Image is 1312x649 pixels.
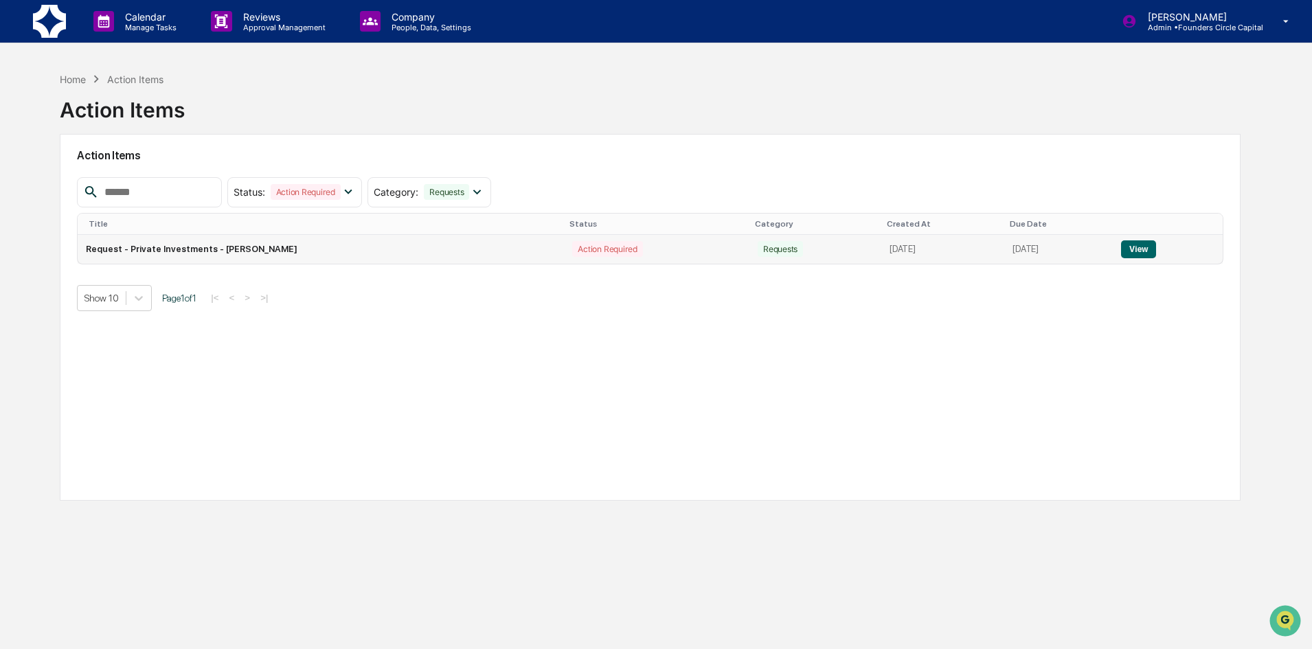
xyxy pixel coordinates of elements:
p: Company [381,11,478,23]
div: Created At [887,219,999,229]
div: Action Required [572,241,642,257]
button: View [1121,240,1156,258]
td: [DATE] [881,235,1004,264]
div: Action Required [271,184,341,200]
span: Data Lookup [27,199,87,213]
button: < [225,292,239,304]
img: 1746055101610-c473b297-6a78-478c-a979-82029cc54cd1 [14,105,38,130]
div: 🗄️ [100,174,111,185]
div: Action Items [60,87,185,122]
button: |< [207,292,223,304]
span: Preclearance [27,173,89,187]
div: Title [89,219,558,229]
div: 🖐️ [14,174,25,185]
p: People, Data, Settings [381,23,478,32]
a: View [1121,244,1156,254]
p: Calendar [114,11,183,23]
img: logo [33,5,66,38]
p: How can we help? [14,29,250,51]
p: Reviews [232,11,332,23]
div: Requests [758,241,803,257]
p: Manage Tasks [114,23,183,32]
div: 🔎 [14,201,25,212]
td: Request - Private Investments - [PERSON_NAME] [78,235,564,264]
a: Powered byPylon [97,232,166,243]
div: Start new chat [47,105,225,119]
p: Approval Management [232,23,332,32]
span: Category : [374,186,418,198]
span: Attestations [113,173,170,187]
p: [PERSON_NAME] [1137,11,1263,23]
div: Home [60,73,86,85]
p: Admin • Founders Circle Capital [1137,23,1263,32]
a: 🗄️Attestations [94,168,176,192]
div: Status [569,219,744,229]
div: Requests [424,184,469,200]
button: > [240,292,254,304]
td: [DATE] [1004,235,1113,264]
span: Status : [234,186,265,198]
h2: Action Items [77,149,1223,162]
a: 🖐️Preclearance [8,168,94,192]
iframe: Open customer support [1268,604,1305,641]
span: Pylon [137,233,166,243]
div: We're available if you need us! [47,119,174,130]
div: Category [755,219,876,229]
div: Action Items [107,73,163,85]
span: Page 1 of 1 [162,293,196,304]
button: Start new chat [234,109,250,126]
a: 🔎Data Lookup [8,194,92,218]
div: Due Date [1010,219,1107,229]
button: >| [256,292,272,304]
